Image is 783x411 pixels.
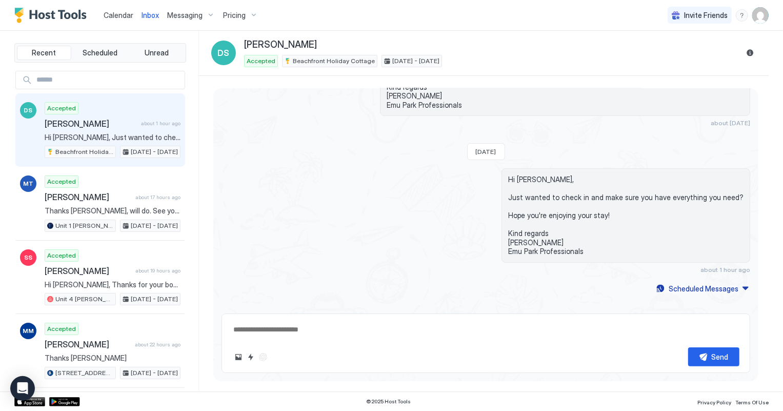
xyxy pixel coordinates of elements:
button: Quick reply [245,351,257,363]
span: [DATE] - [DATE] [131,368,178,378]
button: Scheduled [73,46,128,60]
div: Scheduled Messages [669,283,738,294]
span: Accepted [47,251,76,260]
div: Open Intercom Messenger [10,376,35,401]
span: Hi [PERSON_NAME], Thanks for your booking. Please come to [GEOGRAPHIC_DATA], [STREET_ADDRESS][PER... [45,280,180,289]
span: Messaging [167,11,203,20]
a: Terms Of Use [735,396,769,407]
span: Unit 1 [PERSON_NAME] [55,221,113,230]
span: Accepted [47,177,76,186]
span: Accepted [247,56,275,66]
span: DS [218,47,230,59]
span: Privacy Policy [697,399,731,405]
span: Recent [32,48,56,57]
div: menu [736,9,748,22]
span: Hi [PERSON_NAME], Just wanted to check in and make sure you have everything you need? Hope you're... [508,175,744,256]
span: [DATE] - [DATE] [131,147,178,156]
span: about 17 hours ago [135,194,180,201]
span: MT [23,179,33,188]
div: tab-group [14,43,186,63]
div: User profile [752,7,769,24]
a: Privacy Policy [697,396,731,407]
span: [DATE] - [DATE] [392,56,439,66]
span: Hi [PERSON_NAME], Just wanted to check in and make sure you have everything you need? Hope you're... [45,133,180,142]
span: Unread [145,48,169,57]
span: MM [23,326,34,336]
span: about [DATE] [711,119,750,127]
a: Google Play Store [49,397,80,406]
span: Invite Friends [684,11,728,20]
span: DS [24,106,33,115]
span: [DATE] [476,148,496,155]
span: Terms Of Use [735,399,769,405]
button: Recent [17,46,71,60]
button: Unread [129,46,184,60]
a: Calendar [104,10,133,21]
button: Reservation information [744,47,756,59]
span: Scheduled [83,48,118,57]
a: App Store [14,397,45,406]
span: Accepted [47,324,76,334]
span: [PERSON_NAME] [45,339,131,349]
span: Beachfront Holiday Cottage [55,147,113,156]
span: Inbox [142,11,159,19]
span: about 1 hour ago [141,120,180,127]
span: about 19 hours ago [135,267,180,274]
button: Upload image [232,351,245,363]
div: Send [712,351,729,362]
span: [PERSON_NAME] [45,119,137,129]
span: SS [24,253,32,262]
span: [STREET_ADDRESS][PERSON_NAME] [55,368,113,378]
a: Host Tools Logo [14,8,91,23]
span: [PERSON_NAME] [244,39,317,51]
button: Scheduled Messages [655,282,750,296]
span: Beachfront Holiday Cottage [293,56,375,66]
span: about 1 hour ago [700,266,750,273]
button: Send [688,347,739,366]
span: © 2025 Host Tools [367,398,411,405]
span: Accepted [47,104,76,113]
span: about 22 hours ago [135,341,180,348]
span: Thanks [PERSON_NAME] [45,354,180,363]
span: Unit 4 [PERSON_NAME] [55,295,113,304]
input: Input Field [32,71,185,89]
span: [DATE] - [DATE] [131,221,178,230]
a: Inbox [142,10,159,21]
span: [PERSON_NAME] [45,266,131,276]
span: Calendar [104,11,133,19]
span: [PERSON_NAME] [45,192,131,202]
span: [DATE] - [DATE] [131,295,178,304]
span: Pricing [223,11,246,20]
span: Thanks [PERSON_NAME], will do. See you in a couple of months! [45,206,180,216]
